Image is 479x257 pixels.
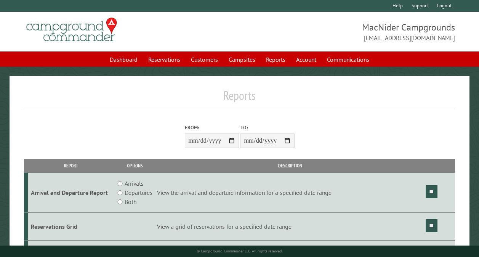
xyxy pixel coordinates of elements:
th: Report [28,159,114,172]
a: Campsites [224,52,260,67]
span: MacNider Campgrounds [EMAIL_ADDRESS][DOMAIN_NAME] [240,21,455,42]
label: Departures [125,188,152,197]
th: Description [156,159,425,172]
a: Reservations [144,52,185,67]
label: From: [185,124,239,131]
img: Campground Commander [24,15,119,45]
td: Arrival and Departure Report [28,173,114,213]
td: View a grid of reservations for a specified date range [156,213,425,241]
a: Reports [261,52,290,67]
a: Dashboard [105,52,142,67]
a: Communications [322,52,374,67]
a: Account [292,52,321,67]
a: Customers [186,52,223,67]
label: Arrivals [125,179,144,188]
td: Reservations Grid [28,213,114,241]
td: View the arrival and departure information for a specified date range [156,173,425,213]
h1: Reports [24,88,455,109]
label: To: [240,124,295,131]
label: Both [125,197,136,206]
th: Options [114,159,156,172]
small: © Campground Commander LLC. All rights reserved. [197,249,283,254]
